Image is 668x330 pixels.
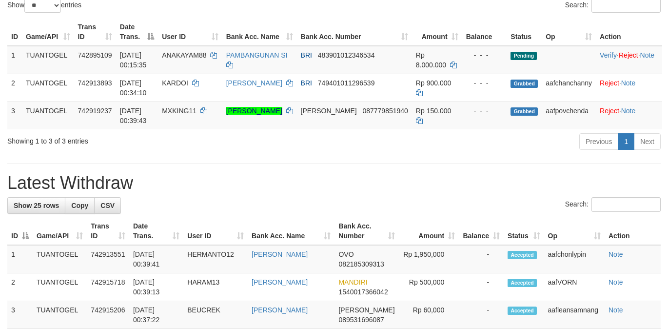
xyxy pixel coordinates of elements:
td: 3 [7,102,22,129]
span: [DATE] 00:15:35 [120,51,147,69]
span: Rp 150.000 [416,107,451,115]
a: Show 25 rows [7,197,65,214]
th: ID [7,18,22,46]
span: CSV [100,202,115,209]
td: TUANTOGEL [33,245,87,273]
span: Copy 087779851940 to clipboard [362,107,408,115]
td: TUANTOGEL [33,301,87,329]
div: - - - [466,106,503,116]
td: [DATE] 00:39:41 [129,245,183,273]
label: Search: [565,197,661,212]
span: [DATE] 00:34:10 [120,79,147,97]
td: aafchanchanny [542,74,596,102]
a: Next [634,133,661,150]
td: 2 [7,74,22,102]
td: TUANTOGEL [22,46,74,74]
th: User ID: activate to sort column ascending [158,18,222,46]
td: 742913551 [87,245,129,273]
a: Reject [600,107,619,115]
span: OVO [338,250,354,258]
th: Game/API: activate to sort column ascending [33,217,87,245]
th: Amount: activate to sort column ascending [399,217,459,245]
span: Rp 8.000.000 [416,51,446,69]
th: Trans ID: activate to sort column ascending [87,217,129,245]
a: Note [621,107,636,115]
span: Copy 749401011296539 to clipboard [318,79,375,87]
a: Note [640,51,655,59]
a: Previous [579,133,618,150]
th: Date Trans.: activate to sort column ascending [129,217,183,245]
span: Accepted [508,279,537,287]
h1: Latest Withdraw [7,173,661,193]
a: [PERSON_NAME] [226,107,282,115]
td: BEUCREK [183,301,248,329]
td: aafleansamnang [544,301,605,329]
a: PAMBANGUNAN SI [226,51,288,59]
td: HARAM13 [183,273,248,301]
span: Grabbed [511,107,538,116]
th: ID: activate to sort column descending [7,217,33,245]
span: BRI [301,79,312,87]
td: - [459,301,504,329]
td: 1 [7,46,22,74]
a: Note [609,250,623,258]
th: Game/API: activate to sort column ascending [22,18,74,46]
a: CSV [94,197,121,214]
span: Copy 089531696087 to clipboard [338,316,384,324]
th: Bank Acc. Number: activate to sort column ascending [297,18,412,46]
span: Copy 082185309313 to clipboard [338,260,384,268]
input: Search: [591,197,661,212]
span: MXKING11 [162,107,196,115]
td: 1 [7,245,33,273]
td: 742915718 [87,273,129,301]
span: Rp 900.000 [416,79,451,87]
td: - [459,273,504,301]
a: Verify [600,51,617,59]
div: - - - [466,50,503,60]
td: 742915206 [87,301,129,329]
span: Accepted [508,307,537,315]
td: TUANTOGEL [22,102,74,129]
td: Rp 1,950,000 [399,245,459,273]
td: [DATE] 00:37:22 [129,301,183,329]
a: [PERSON_NAME] [252,278,308,286]
span: 742913893 [78,79,112,87]
span: Copy [71,202,88,209]
span: Copy 1540017366042 to clipboard [338,288,388,296]
a: Note [621,79,636,87]
a: [PERSON_NAME] [252,306,308,314]
div: - - - [466,78,503,88]
td: Rp 500,000 [399,273,459,301]
td: aafpovchenda [542,102,596,129]
span: Copy 483901012346534 to clipboard [318,51,375,59]
span: [PERSON_NAME] [338,306,394,314]
td: TUANTOGEL [22,74,74,102]
span: BRI [301,51,312,59]
span: Show 25 rows [14,202,59,209]
a: [PERSON_NAME] [226,79,282,87]
div: Showing 1 to 3 of 3 entries [7,132,271,146]
span: ANAKAYAM88 [162,51,206,59]
a: [PERSON_NAME] [252,250,308,258]
th: Action [596,18,662,46]
a: 1 [618,133,634,150]
th: Date Trans.: activate to sort column descending [116,18,158,46]
th: Op: activate to sort column ascending [542,18,596,46]
td: 2 [7,273,33,301]
th: Trans ID: activate to sort column ascending [74,18,116,46]
td: aafchonlypin [544,245,605,273]
a: Reject [619,51,638,59]
th: User ID: activate to sort column ascending [183,217,248,245]
th: Balance [462,18,507,46]
td: [DATE] 00:39:13 [129,273,183,301]
td: HERMANTO12 [183,245,248,273]
th: Op: activate to sort column ascending [544,217,605,245]
a: Note [609,306,623,314]
td: Rp 60,000 [399,301,459,329]
span: Grabbed [511,80,538,88]
td: · · [596,46,662,74]
th: Bank Acc. Name: activate to sort column ascending [222,18,297,46]
th: Action [605,217,661,245]
a: Copy [65,197,95,214]
th: Amount: activate to sort column ascending [412,18,462,46]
